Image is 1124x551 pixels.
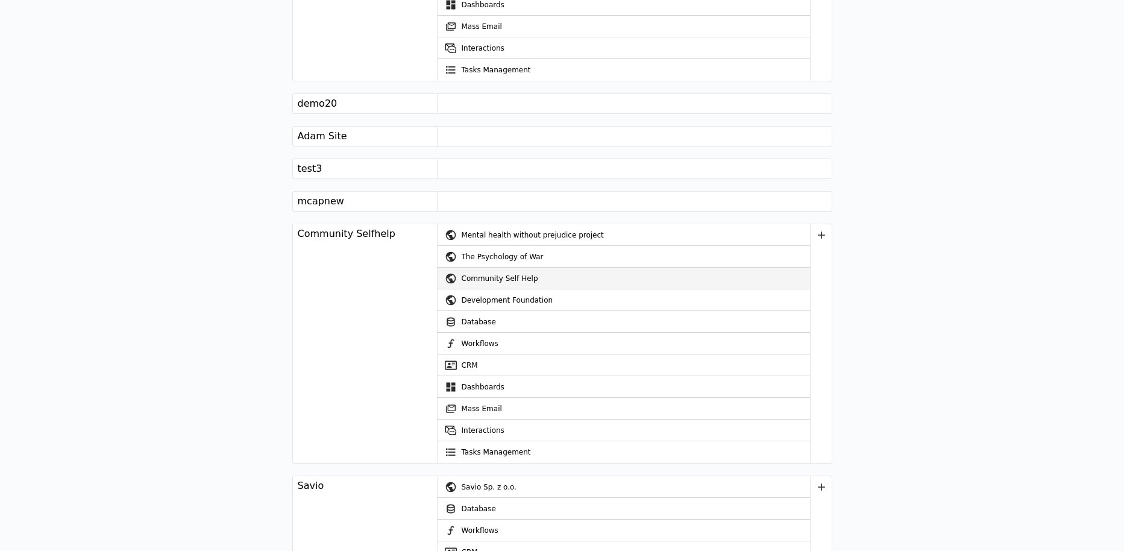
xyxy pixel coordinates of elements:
[438,420,810,441] a: Interactions
[438,16,810,37] a: Mass Email
[438,376,810,398] a: Dashboards
[462,476,810,498] div: Savio Sp. z o.o.
[438,37,810,59] a: Interactions
[462,246,810,268] div: The Psychology of War
[462,268,810,289] div: Community Self Help
[438,289,810,311] a: Development Foundation
[438,498,810,520] a: Database
[438,354,810,376] a: CRM
[298,162,322,176] div: test3
[438,398,810,420] a: Mass Email
[462,224,810,246] div: Mental health without prejudice project
[438,311,810,333] a: Database
[298,227,395,241] div: Community Selfhelp
[438,268,810,289] a: Community Self Help
[438,333,810,354] a: Workflows
[438,476,810,498] a: Savio Sp. z o.o.
[438,441,810,463] a: Tasks Management
[298,129,347,143] div: Adam Site
[462,289,810,311] div: Development Foundation
[438,520,810,541] a: Workflows
[298,479,324,493] div: Savio
[298,194,344,209] div: mcapnew
[438,246,810,268] a: The Psychology of War
[298,96,338,111] div: demo20
[438,224,810,246] a: Mental health without prejudice project
[438,59,810,81] a: Tasks Management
